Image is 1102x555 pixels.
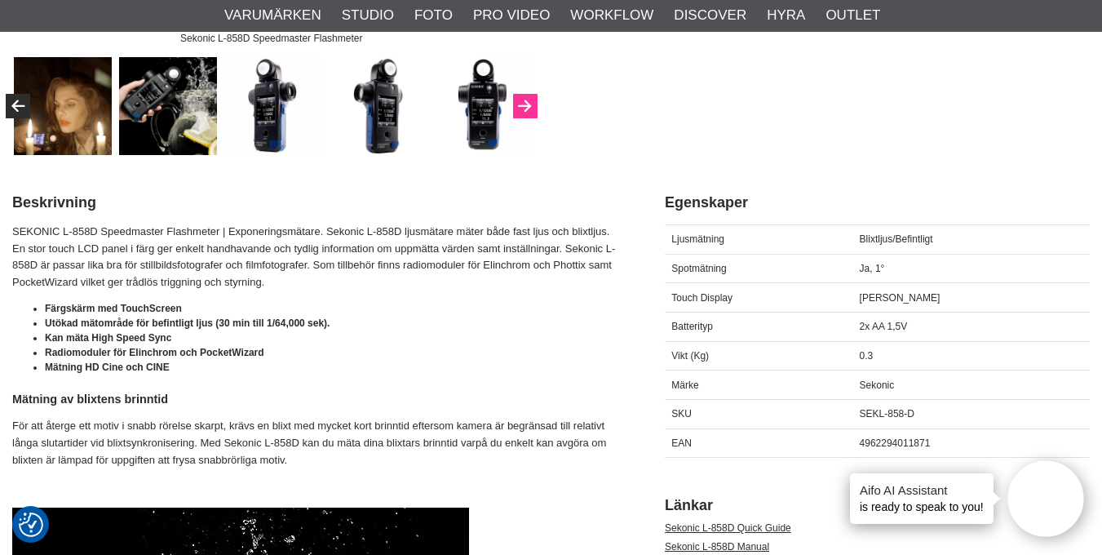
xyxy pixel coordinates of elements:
img: Visar blixtens brinntid [119,57,218,156]
a: Pro Video [473,5,550,26]
div: Sekonic L-858D Speedmaster Flashmeter [166,24,376,53]
img: Avancerad ljusmätare med Touch Screen [223,57,322,156]
span: 0.3 [860,350,874,362]
span: Märke [671,380,698,391]
strong: Radiomoduler för Elinchrom och PocketWizard [45,347,264,358]
strong: Utökad mätområde för befintligt ljus (30 min till 1/64,000 sek). [45,317,330,329]
h4: Aifo AI Assistant [860,482,984,499]
a: Workflow [570,5,653,26]
h2: Egenskaper [665,193,1090,213]
span: SKU [671,408,692,420]
button: Next [513,94,538,118]
img: Revisit consent button [19,513,43,537]
p: SEKONIC L-858D Speedmaster Flashmeter | Exponeringsmätare. Sekonic L-858D ljusmätare mäter både f... [12,224,624,291]
span: Ljusmätning [671,233,724,245]
h2: Beskrivning [12,193,624,213]
span: 2x AA 1,5V [860,321,908,332]
a: Foto [414,5,453,26]
span: Batterityp [671,321,713,332]
a: Discover [674,5,746,26]
span: Vikt (Kg) [671,350,709,362]
span: Spotmätning [671,263,726,274]
a: Outlet [825,5,880,26]
a: Sekonic L-858D Manual [665,541,769,553]
span: EAN [671,437,692,449]
a: Varumärken [224,5,321,26]
img: Mycket ljuskänslig exponinergingmätare [14,57,113,156]
span: [PERSON_NAME] [860,292,940,304]
button: Previous [6,94,30,118]
img: Spotmätningsfunktion [329,57,427,156]
span: Blixtljus/Befintligt [860,233,933,245]
img: Avancerade mätningsfunktioner för filmfotografer [434,57,533,156]
span: Sekonic [860,380,895,391]
a: Hyra [767,5,805,26]
button: Samtyckesinställningar [19,510,43,539]
a: Sekonic L-858D Quick Guide [665,522,791,534]
div: is ready to speak to you! [850,473,994,524]
strong: Färgskärm med TouchScreen [45,303,182,314]
span: Touch Display [671,292,732,304]
span: Ja, 1° [860,263,885,274]
strong: Kan mäta High Speed Sync [45,332,171,344]
h4: Mätning av blixtens brinntid [12,391,624,407]
strong: Mätning HD Cine och CINE [45,362,170,373]
a: Studio [342,5,394,26]
span: 4962294011871 [860,437,931,449]
p: För att återge ett motiv i snabb rörelse skarpt, krävs en blixt med mycket kort brinntid eftersom... [12,418,624,468]
h2: Länkar [665,495,1090,516]
span: SEKL-858-D [860,408,914,420]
